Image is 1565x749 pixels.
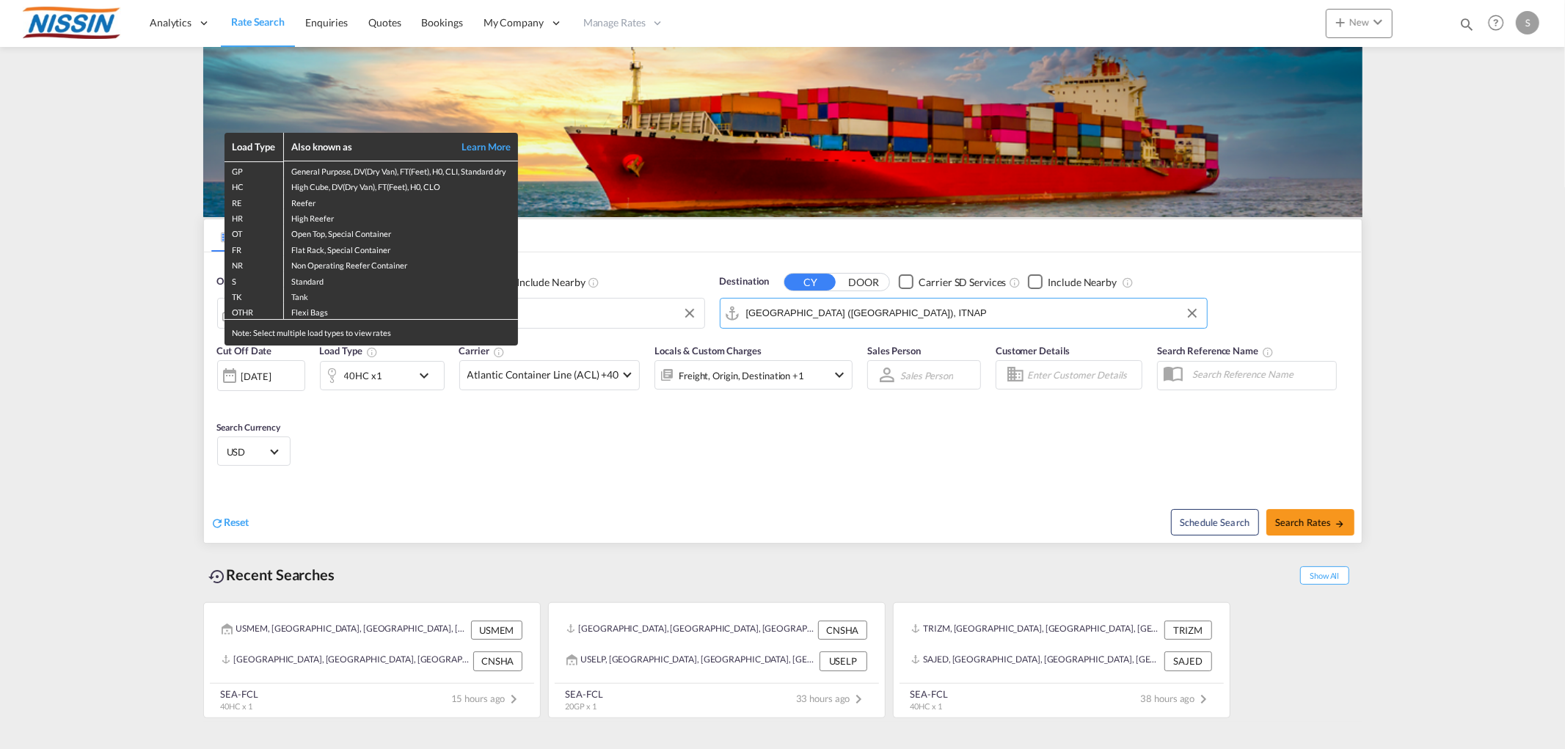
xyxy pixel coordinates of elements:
td: Non Operating Reefer Container [283,256,518,271]
a: Learn More [445,140,511,153]
td: General Purpose, DV(Dry Van), FT(Feet), H0, CLI, Standard dry [283,161,518,178]
th: Load Type [225,133,283,161]
td: OTHR [225,303,283,319]
td: NR [225,256,283,271]
td: Flat Rack, Special Container [283,241,518,256]
td: Reefer [283,194,518,209]
td: OT [225,224,283,240]
td: S [225,272,283,288]
td: High Cube, DV(Dry Van), FT(Feet), H0, CLO [283,178,518,193]
td: High Reefer [283,209,518,224]
div: Note: Select multiple load types to view rates [225,320,518,346]
td: Tank [283,288,518,303]
div: Also known as [291,140,445,153]
td: RE [225,194,283,209]
td: GP [225,161,283,178]
td: Open Top, Special Container [283,224,518,240]
td: HR [225,209,283,224]
td: Flexi Bags [283,303,518,319]
td: FR [225,241,283,256]
td: TK [225,288,283,303]
td: Standard [283,272,518,288]
td: HC [225,178,283,193]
